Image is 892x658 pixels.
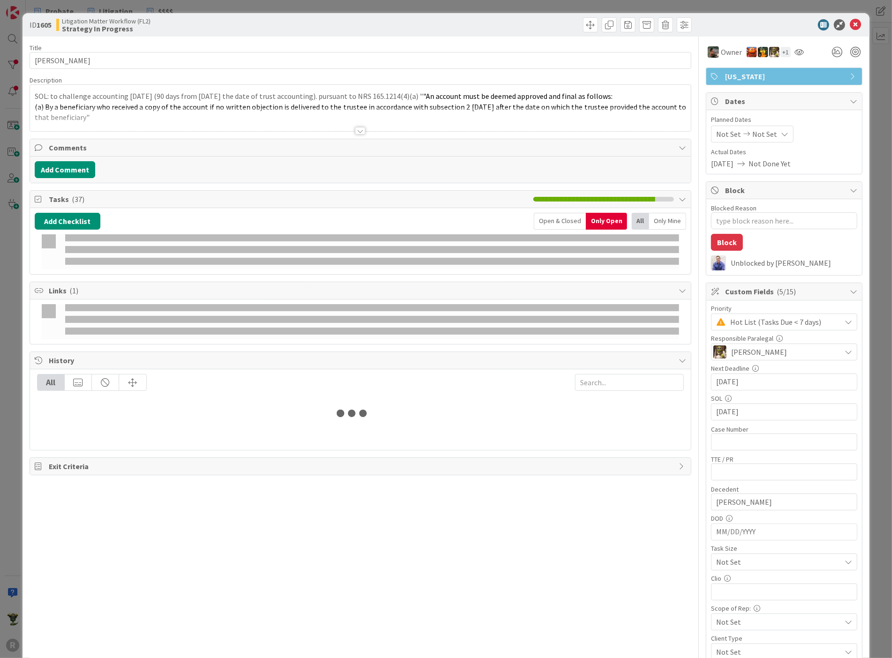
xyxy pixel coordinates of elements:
div: Client Type [711,635,857,642]
span: ( 5/15 ) [777,287,796,296]
button: Add Checklist [35,213,100,230]
span: ID [30,19,52,30]
img: KA [747,47,757,57]
span: Actual Dates [711,147,857,157]
button: Block [711,234,743,251]
span: (a) By a beneficiary who received a copy of the account if no written objection is delivered to t... [35,102,688,122]
label: Decedent [711,485,739,493]
div: Clio [711,575,857,582]
span: Comments [49,142,674,153]
div: Only Mine [649,213,686,230]
input: MM/DD/YYYY [716,374,852,390]
input: Search... [575,374,684,391]
span: Description [30,76,62,84]
span: Not Set [716,128,741,140]
div: + 1 [780,47,791,57]
img: DG [713,345,726,359]
img: JG [711,255,726,270]
span: Not Set [716,615,836,628]
span: [PERSON_NAME] [731,346,787,358]
div: Only Open [586,213,627,230]
span: ( 1 ) [69,286,78,295]
div: Unblocked by [PERSON_NAME] [731,259,857,267]
span: Litigation Matter Workflow (FL2) [62,17,151,25]
div: DOD [711,515,857,522]
img: MR [758,47,768,57]
span: Planned Dates [711,115,857,125]
label: TTE / PR [711,455,733,464]
label: Case Number [711,425,748,434]
span: Not Set [752,128,777,140]
div: All [38,374,65,390]
img: DG [769,47,779,57]
span: Dates [725,96,845,107]
span: Custom Fields [725,286,845,297]
span: Tasks [49,194,529,205]
input: MM/DD/YYYY [716,524,852,540]
b: 1605 [37,20,52,30]
span: "An account must be deemed approved and final as follows: [423,91,613,101]
span: ( 37 ) [72,194,84,204]
div: Task Size [711,545,857,552]
div: Scope of Rep: [711,605,857,612]
button: Add Comment [35,161,95,178]
label: Title [30,44,42,52]
b: Strategy In Progress [62,25,151,32]
p: SOL: to challenge accounting [DATE] (90 days from [DATE] the date of trust accounting). pursuant ... [35,91,687,102]
span: Exit Criteria [49,461,674,472]
div: Priority [711,305,857,312]
span: History [49,355,674,366]
img: MW [708,46,719,58]
div: Next Deadline [711,365,857,372]
div: Responsible Paralegal [711,335,857,342]
span: Not Set [716,555,836,568]
div: Open & Closed [534,213,586,230]
span: Block [725,185,845,196]
input: MM/DD/YYYY [716,404,852,420]
span: [US_STATE] [725,71,845,82]
input: type card name here... [30,52,692,69]
label: Blocked Reason [711,204,756,212]
span: Not Done Yet [748,158,791,169]
div: SOL [711,395,857,402]
span: Hot List (Tasks Due < 7 days) [730,315,836,329]
span: [DATE] [711,158,733,169]
span: Links [49,285,674,296]
div: All [632,213,649,230]
span: Owner [721,46,742,58]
